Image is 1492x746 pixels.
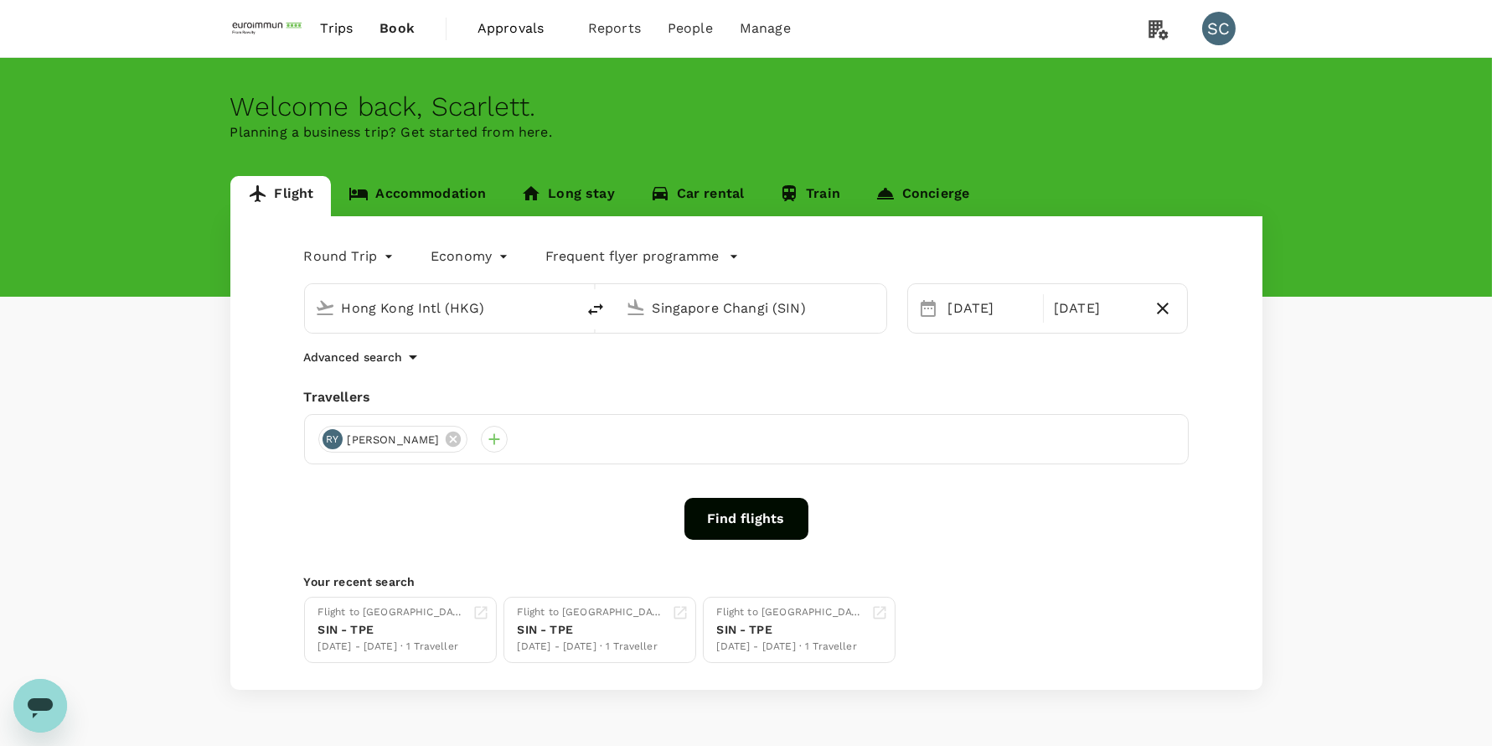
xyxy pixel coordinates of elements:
[576,289,616,329] button: delete
[518,604,665,621] div: Flight to [GEOGRAPHIC_DATA]
[230,91,1262,122] div: Welcome back , Scarlett .
[518,621,665,639] div: SIN - TPE
[320,18,353,39] span: Trips
[1202,12,1236,45] div: SC
[230,10,307,47] img: EUROIMMUN (South East Asia) Pte. Ltd.
[323,429,343,449] div: RY
[858,176,987,216] a: Concierge
[304,347,423,367] button: Advanced search
[761,176,858,216] a: Train
[13,679,67,733] iframe: Button to launch messaging window
[478,18,561,39] span: Approvals
[632,176,762,216] a: Car rental
[230,122,1262,142] p: Planning a business trip? Get started from here.
[717,604,865,621] div: Flight to [GEOGRAPHIC_DATA]
[318,621,466,639] div: SIN - TPE
[304,243,398,270] div: Round Trip
[503,176,632,216] a: Long stay
[230,176,332,216] a: Flight
[318,426,468,453] div: RY[PERSON_NAME]
[545,246,719,267] p: Frequent flyer programme
[342,295,540,321] input: Depart from
[379,18,415,39] span: Book
[564,306,567,309] button: Open
[684,498,808,540] button: Find flights
[431,243,512,270] div: Economy
[545,246,739,267] button: Frequent flyer programme
[338,432,450,448] span: [PERSON_NAME]
[942,292,1040,325] div: [DATE]
[717,621,865,639] div: SIN - TPE
[668,18,713,39] span: People
[304,387,1189,407] div: Travellers
[588,18,641,39] span: Reports
[331,176,503,216] a: Accommodation
[740,18,791,39] span: Manage
[304,349,403,365] p: Advanced search
[1047,292,1145,325] div: [DATE]
[653,295,851,321] input: Going to
[875,306,878,309] button: Open
[318,604,466,621] div: Flight to [GEOGRAPHIC_DATA]
[518,639,665,655] div: [DATE] - [DATE] · 1 Traveller
[304,573,1189,590] p: Your recent search
[318,639,466,655] div: [DATE] - [DATE] · 1 Traveller
[717,639,865,655] div: [DATE] - [DATE] · 1 Traveller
